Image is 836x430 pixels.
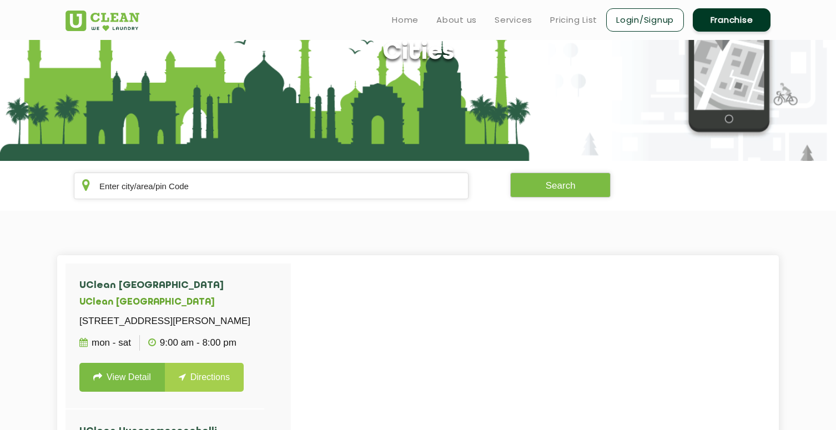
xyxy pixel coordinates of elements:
[436,13,477,27] a: About us
[79,280,250,291] h4: UClean [GEOGRAPHIC_DATA]
[148,335,236,351] p: 9:00 AM - 8:00 PM
[66,11,139,31] img: UClean Laundry and Dry Cleaning
[74,173,469,199] input: Enter city/area/pin Code
[510,173,611,198] button: Search
[79,297,250,308] h5: UClean [GEOGRAPHIC_DATA]
[382,39,454,67] h1: Cities
[550,13,597,27] a: Pricing List
[693,8,770,32] a: Franchise
[165,363,244,392] a: Directions
[79,363,165,392] a: View Detail
[495,13,532,27] a: Services
[79,335,131,351] p: Mon - Sat
[392,13,419,27] a: Home
[606,8,684,32] a: Login/Signup
[79,313,250,329] p: [STREET_ADDRESS][PERSON_NAME]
